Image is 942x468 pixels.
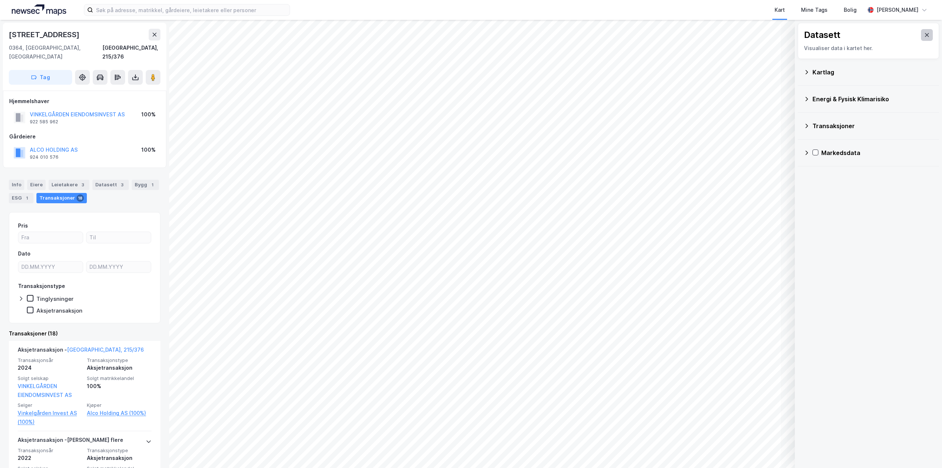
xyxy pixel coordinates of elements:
[18,363,82,372] div: 2024
[23,194,31,202] div: 1
[87,363,152,372] div: Aksjetransaksjon
[132,180,159,190] div: Bygg
[844,6,857,14] div: Bolig
[87,382,152,391] div: 100%
[87,409,152,418] a: Alco Holding AS (100%)
[18,454,82,462] div: 2022
[36,295,74,302] div: Tinglysninger
[812,95,933,103] div: Energi & Fysisk Klimarisiko
[812,68,933,77] div: Kartlag
[30,154,59,160] div: 924 010 576
[18,402,82,408] span: Selger
[804,44,933,53] div: Visualiser data i kartet her.
[77,194,84,202] div: 18
[9,132,160,141] div: Gårdeiere
[18,232,83,243] input: Fra
[141,110,156,119] div: 100%
[118,181,126,189] div: 3
[79,181,86,189] div: 3
[9,193,33,203] div: ESG
[18,345,144,357] div: Aksjetransaksjon -
[18,261,83,272] input: DD.MM.YYYY
[30,119,58,125] div: 922 585 962
[12,4,66,15] img: logo.a4113a55bc3d86da70a041830d287a7e.svg
[36,193,87,203] div: Transaksjoner
[9,180,24,190] div: Info
[9,70,72,85] button: Tag
[9,329,160,338] div: Transaksjoner (18)
[141,145,156,154] div: 100%
[18,282,65,291] div: Transaksjonstype
[18,221,28,230] div: Pris
[86,232,151,243] input: Til
[49,180,89,190] div: Leietakere
[18,383,72,398] a: VINKELGÅRDEN EIENDOMSINVEST AS
[18,375,82,381] span: Solgt selskap
[905,433,942,468] iframe: Chat Widget
[812,122,933,130] div: Transaksjoner
[9,43,102,61] div: 0364, [GEOGRAPHIC_DATA], [GEOGRAPHIC_DATA]
[149,181,156,189] div: 1
[92,180,129,190] div: Datasett
[18,409,82,426] a: Vinkelgården Invest AS (100%)
[18,447,82,454] span: Transaksjonsår
[27,180,46,190] div: Eiere
[821,148,933,157] div: Markedsdata
[93,4,290,15] input: Søk på adresse, matrikkel, gårdeiere, leietakere eller personer
[102,43,160,61] div: [GEOGRAPHIC_DATA], 215/376
[905,433,942,468] div: Kontrollprogram for chat
[18,249,31,258] div: Dato
[18,357,82,363] span: Transaksjonsår
[87,375,152,381] span: Solgt matrikkelandel
[9,97,160,106] div: Hjemmelshaver
[877,6,918,14] div: [PERSON_NAME]
[87,357,152,363] span: Transaksjonstype
[86,261,151,272] input: DD.MM.YYYY
[775,6,785,14] div: Kart
[804,29,840,41] div: Datasett
[87,454,152,462] div: Aksjetransaksjon
[9,29,81,41] div: [STREET_ADDRESS]
[36,307,82,314] div: Aksjetransaksjon
[87,447,152,454] span: Transaksjonstype
[67,346,144,353] a: [GEOGRAPHIC_DATA], 215/376
[18,436,123,447] div: Aksjetransaksjon - [PERSON_NAME] flere
[87,402,152,408] span: Kjøper
[801,6,828,14] div: Mine Tags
